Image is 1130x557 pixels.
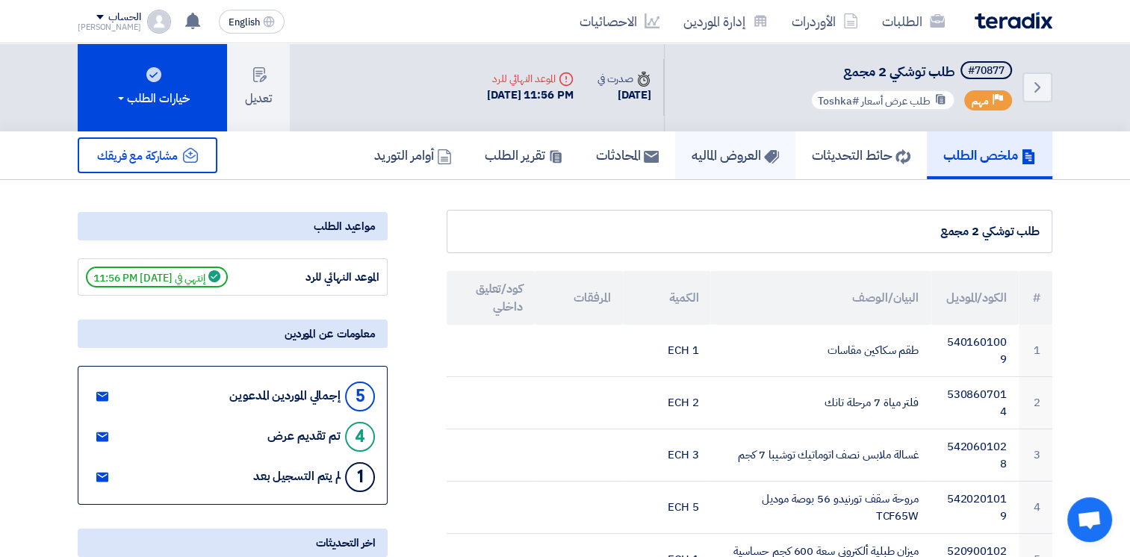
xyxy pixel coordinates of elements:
div: صدرت في [597,71,651,87]
td: فلتر مياة 7 مرحلة تانك [710,377,930,429]
img: Teradix logo [975,12,1052,29]
div: الموعد النهائي للرد [267,269,379,286]
div: [PERSON_NAME] [78,23,141,31]
th: الكمية [623,271,711,325]
td: 5308607014 [931,377,1019,429]
a: تقرير الطلب [468,131,580,179]
th: # [1019,271,1052,325]
div: لم يتم التسجيل بعد [253,470,341,484]
a: الطلبات [870,4,957,39]
td: 1 [1019,325,1052,377]
a: العروض الماليه [675,131,795,179]
div: مواعيد الطلب [78,212,388,240]
h5: العروض الماليه [692,146,779,164]
a: ملخص الطلب [927,131,1052,179]
span: English [229,17,260,28]
td: 5420201019 [931,482,1019,534]
div: إجمالي الموردين المدعوين [229,389,341,403]
td: طقم سكاكين مقاسات [710,325,930,377]
a: Open chat [1067,497,1112,542]
td: 3 [1019,429,1052,482]
h5: حائط التحديثات [812,146,910,164]
div: 5 [345,382,375,411]
th: كود/تعليق داخلي [447,271,535,325]
th: المرفقات [535,271,623,325]
a: المحادثات [580,131,675,179]
span: إنتهي في [DATE] 11:56 PM [86,267,228,287]
h5: ملخص الطلب [943,146,1036,164]
h5: أوامر التوريد [374,146,452,164]
button: خيارات الطلب [78,43,227,131]
div: الحساب [108,11,140,24]
div: معلومات عن الموردين [78,320,388,348]
span: طلب توشكي 2 مجمع [843,61,954,81]
div: الموعد النهائي للرد [487,71,574,87]
td: 1 ECH [623,325,711,377]
img: profile_test.png [147,10,171,34]
button: English [219,10,285,34]
div: 4 [345,422,375,452]
h5: المحادثات [596,146,659,164]
a: الأوردرات [780,4,870,39]
div: خيارات الطلب [115,90,190,108]
div: [DATE] 11:56 PM [487,87,574,104]
th: الكود/الموديل [931,271,1019,325]
span: مشاركة مع فريقك [97,147,178,165]
div: 1 [345,462,375,492]
span: مهم [972,94,989,108]
span: طلب عرض أسعار [861,93,931,109]
h5: طلب توشكي 2 مجمع [807,61,1015,82]
div: اخر التحديثات [78,529,388,557]
td: 4 [1019,482,1052,534]
div: طلب توشكي 2 مجمع [459,223,1040,240]
div: #70877 [968,66,1005,76]
button: تعديل [227,43,290,131]
td: 2 [1019,377,1052,429]
td: 2 ECH [623,377,711,429]
span: #Toshka [818,93,859,109]
td: 5 ECH [623,482,711,534]
td: مروحة سقف تورنيدو 56 بوصة موديل TCF65W [710,482,930,534]
a: إدارة الموردين [671,4,780,39]
a: الاحصائيات [568,4,671,39]
h5: تقرير الطلب [485,146,563,164]
a: حائط التحديثات [795,131,927,179]
a: أوامر التوريد [358,131,468,179]
th: البيان/الوصف [710,271,930,325]
div: تم تقديم عرض [267,429,341,444]
td: 5420601028 [931,429,1019,482]
div: [DATE] [597,87,651,104]
td: 5401601009 [931,325,1019,377]
td: غسالة ملابس نصف اتوماتيك توشيبا 7 كجم [710,429,930,482]
td: 3 ECH [623,429,711,482]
